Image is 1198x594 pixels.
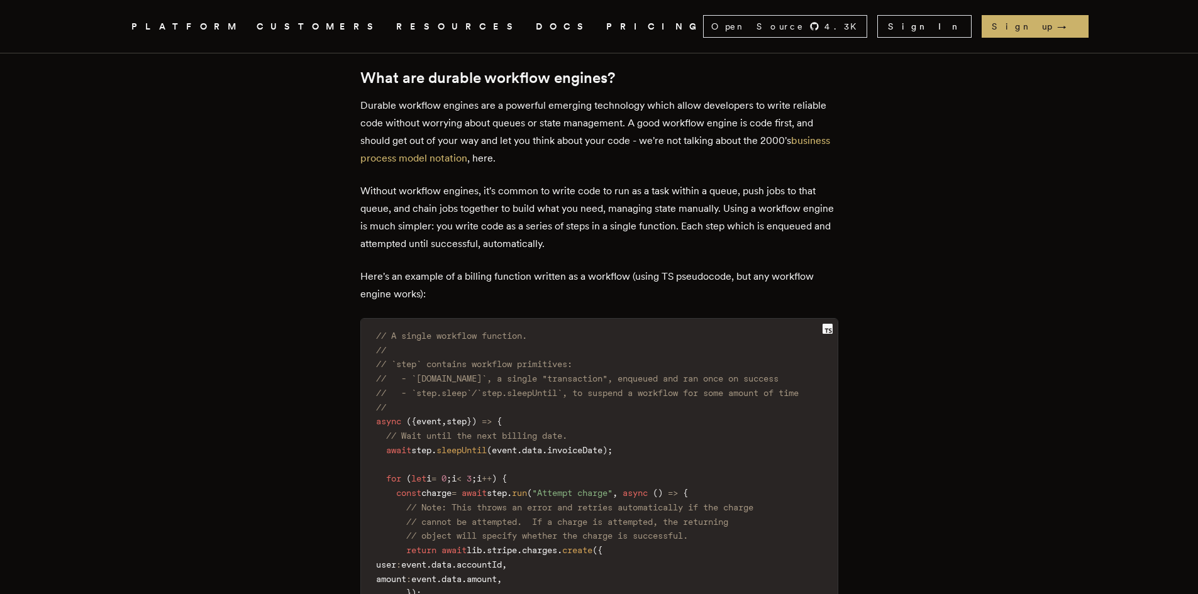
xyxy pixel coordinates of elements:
span: { [502,473,507,483]
span: 3 [467,473,472,483]
p: Here's an example of a billing function written as a workflow (using TS pseudocode, but any workf... [360,268,838,303]
span: { [411,416,416,426]
span: // A single workflow function. [376,331,527,341]
span: ) [602,445,607,455]
span: < [457,473,462,483]
span: await [386,445,411,455]
span: 4.3 K [824,20,864,33]
span: : [396,559,401,569]
span: data [431,559,452,569]
span: . [436,574,441,584]
span: await [462,488,487,498]
span: = [452,488,457,498]
h2: What are durable workflow engines? [360,69,838,87]
span: // `step` contains workflow primitives: [376,359,572,369]
span: data [441,574,462,584]
button: PLATFORM [131,19,241,35]
span: . [557,545,562,555]
span: ( [487,445,492,455]
span: , [502,559,507,569]
span: i [452,473,457,483]
span: . [517,545,522,555]
span: amount [467,574,497,584]
span: { [597,545,602,555]
span: . [431,445,436,455]
span: user [376,559,396,569]
p: Durable workflow engines are a powerful emerging technology which allow developers to write relia... [360,97,838,167]
span: { [683,488,688,498]
span: return [406,545,436,555]
span: ( [653,488,658,498]
span: ) [472,416,477,426]
span: , [613,488,618,498]
span: ( [406,473,411,483]
span: async [376,416,401,426]
a: CUSTOMERS [257,19,381,35]
span: charge [421,488,452,498]
span: ; [607,445,613,455]
span: ) [492,473,497,483]
span: i [477,473,482,483]
span: . [452,559,457,569]
span: Open Source [711,20,804,33]
span: async [623,488,648,498]
span: // Note: This throws an error and retries automatically if the charge [406,502,753,512]
span: // [376,345,386,355]
span: { [497,416,502,426]
span: . [426,559,431,569]
span: . [462,574,467,584]
a: DOCS [536,19,591,35]
span: const [396,488,421,498]
p: Without workflow engines, it's common to write code to run as a task within a queue, push jobs to... [360,182,838,253]
span: ( [592,545,597,555]
span: ( [406,416,411,426]
span: , [441,416,446,426]
span: , [497,574,502,584]
span: ; [472,473,477,483]
span: → [1057,20,1079,33]
span: . [482,545,487,555]
span: "Attempt charge" [532,488,613,498]
span: run [512,488,527,498]
span: // cannot be attempted. If a charge is attempted, the returning [406,517,728,527]
a: Sign In [877,15,972,38]
span: event [401,559,426,569]
span: lib [467,545,482,555]
span: charges [522,545,557,555]
span: = [431,473,436,483]
span: // object will specify whether the charge is successful. [406,531,688,541]
span: } [467,416,472,426]
span: ; [446,473,452,483]
a: Sign up [982,15,1089,38]
span: sleepUntil [436,445,487,455]
span: ) [658,488,663,498]
span: let [411,473,426,483]
span: . [542,445,547,455]
span: step [487,488,507,498]
span: // [376,402,386,412]
button: RESOURCES [396,19,521,35]
span: // - `step.sleep`/`step.sleepUntil`, to suspend a workflow for some amount of time [376,388,799,398]
span: await [441,545,467,555]
span: ( [527,488,532,498]
span: step [446,416,467,426]
span: create [562,545,592,555]
span: amount [376,574,406,584]
span: . [517,445,522,455]
span: ++ [482,473,492,483]
span: => [668,488,678,498]
span: stripe [487,545,517,555]
span: for [386,473,401,483]
span: accountId [457,559,502,569]
span: event [492,445,517,455]
a: PRICING [606,19,703,35]
span: event [416,416,441,426]
span: data [522,445,542,455]
span: step [411,445,431,455]
span: invoiceDate [547,445,602,455]
span: i [426,473,431,483]
a: business process model notation [360,135,830,164]
span: => [482,416,492,426]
